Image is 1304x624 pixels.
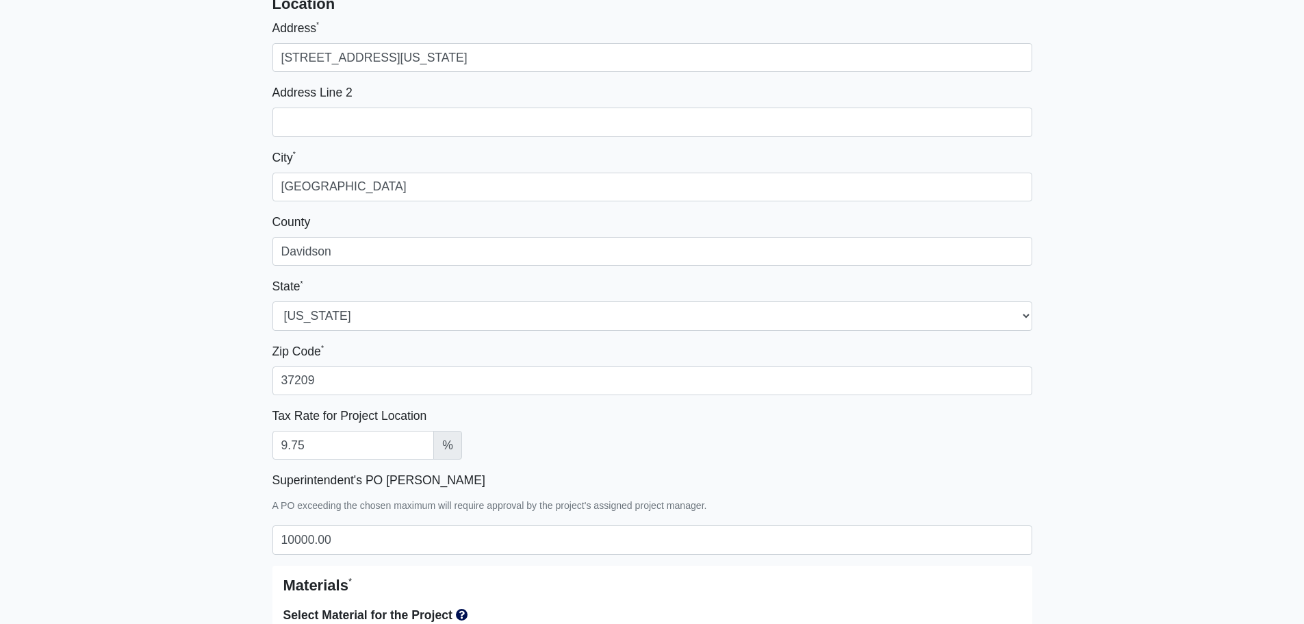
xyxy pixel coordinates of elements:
label: State [272,277,303,296]
label: Zip Code [272,342,324,361]
label: County [272,212,311,232]
label: Superintendent's PO [PERSON_NAME] [272,471,485,490]
h5: Materials [283,577,1021,595]
small: A PO exceeding the chosen maximum will require approval by the project's assigned project manager. [272,500,707,511]
label: Tax Rate for Project Location [272,406,427,425]
strong: Select Material for the Project [283,608,452,622]
span: % [433,431,462,460]
label: Address [272,18,320,38]
label: Address Line 2 [272,83,353,102]
label: City [272,148,296,167]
